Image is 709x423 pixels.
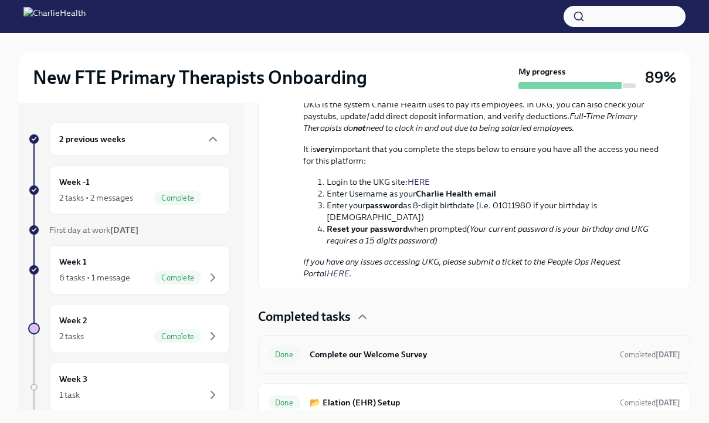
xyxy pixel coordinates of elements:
[310,348,610,361] h6: Complete our Welcome Survey
[59,255,87,268] h6: Week 1
[258,308,690,326] div: Completed tasks
[59,175,90,188] h6: Week -1
[110,225,138,235] strong: [DATE]
[268,398,300,407] span: Done
[645,67,676,88] h3: 89%
[59,389,80,401] div: 1 task
[28,363,230,412] a: Week 31 task
[59,373,87,385] h6: Week 3
[416,188,496,199] strong: Charlie Health email
[23,7,86,26] img: CharlieHealth
[268,350,300,359] span: Done
[28,304,230,353] a: Week 22 tasksComplete
[365,200,403,211] strong: password
[518,66,566,77] strong: My progress
[353,123,366,133] strong: not
[59,133,125,145] h6: 2 previous weeks
[258,308,351,326] h4: Completed tasks
[268,393,680,412] a: Done📂 Elation (EHR) SetupCompleted[DATE]
[327,223,661,246] li: when prompted
[620,349,680,360] span: September 2nd, 2025 10:23
[28,245,230,295] a: Week 16 tasks • 1 messageComplete
[59,272,130,283] div: 6 tasks • 1 message
[59,314,87,327] h6: Week 2
[327,176,661,188] li: Login to the UKG site:
[327,188,661,199] li: Enter Username as your
[59,192,133,204] div: 2 tasks • 2 messages
[303,99,661,134] p: UKG is the system Charlie Health uses to pay its employees. In UKG, you can also check your payst...
[327,224,408,234] strong: Reset your password
[59,330,84,342] div: 2 tasks
[303,256,620,279] em: If you have any issues accessing UKG, please submit a ticket to the People Ops Request Portal .
[327,224,649,246] em: (Your current password is your birthday and UKG requires a 15 digits password)
[154,273,201,282] span: Complete
[327,199,661,223] li: Enter your as 8-digit birthdate (i.e. 01011980 if your birthday is [DEMOGRAPHIC_DATA])
[316,144,333,154] strong: very
[154,194,201,202] span: Complete
[268,345,680,364] a: DoneComplete our Welcome SurveyCompleted[DATE]
[303,143,661,167] p: It is important that you complete the steps below to ensure you have all the access you need for ...
[49,122,230,156] div: 2 previous weeks
[33,66,367,89] h2: New FTE Primary Therapists Onboarding
[28,224,230,236] a: First day at work[DATE]
[408,177,430,187] a: HERE
[620,397,680,408] span: September 2nd, 2025 16:55
[620,350,680,359] span: Completed
[310,396,610,409] h6: 📂 Elation (EHR) Setup
[49,225,138,235] span: First day at work
[656,350,680,359] strong: [DATE]
[656,398,680,407] strong: [DATE]
[28,165,230,215] a: Week -12 tasks • 2 messagesComplete
[620,398,680,407] span: Completed
[327,268,350,279] a: HERE
[154,332,201,341] span: Complete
